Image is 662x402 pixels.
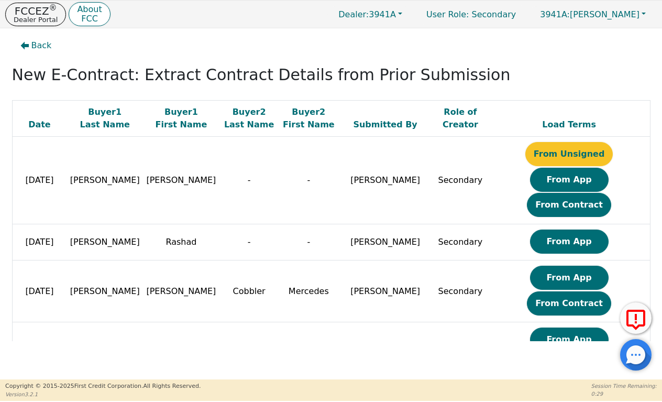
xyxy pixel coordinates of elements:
[530,230,609,254] button: From App
[416,4,526,25] p: Secondary
[146,286,216,296] span: [PERSON_NAME]
[12,224,67,260] td: [DATE]
[281,106,336,131] div: Buyer 2 First Name
[307,237,310,247] span: -
[233,286,266,296] span: Cobbler
[591,390,657,398] p: 0:29
[248,175,251,185] span: -
[5,3,66,26] button: FCCEZ®Dealer Portal
[12,260,67,322] td: [DATE]
[491,118,647,131] div: Load Terms
[527,291,611,316] button: From Contract
[31,39,52,52] span: Back
[69,106,140,131] div: Buyer 1 Last Name
[530,266,609,290] button: From App
[14,16,58,23] p: Dealer Portal
[530,328,609,352] button: From App
[12,34,60,58] button: Back
[248,237,251,247] span: -
[432,260,489,322] td: Secondary
[12,66,650,84] h2: New E-Contract: Extract Contract Details from Prior Submission
[432,224,489,260] td: Secondary
[341,118,429,131] div: Submitted By
[432,322,489,384] td: Secondary
[338,322,432,384] td: [PERSON_NAME]
[307,175,310,185] span: -
[146,106,217,131] div: Buyer 1 First Name
[5,382,201,391] p: Copyright © 2015- 2025 First Credit Corporation.
[338,9,369,19] span: Dealer:
[338,260,432,322] td: [PERSON_NAME]
[540,9,570,19] span: 3941A:
[338,137,432,224] td: [PERSON_NAME]
[77,15,102,23] p: FCC
[338,9,396,19] span: 3941A
[5,390,201,398] p: Version 3.2.1
[15,118,64,131] div: Date
[527,193,611,217] button: From Contract
[416,4,526,25] a: User Role: Secondary
[327,6,413,23] button: Dealer:3941A
[12,322,67,384] td: [DATE]
[70,237,140,247] span: [PERSON_NAME]
[69,2,110,27] button: AboutFCC
[14,6,58,16] p: FCCEZ
[222,106,277,131] div: Buyer 2 Last Name
[426,9,469,19] span: User Role :
[338,224,432,260] td: [PERSON_NAME]
[143,383,201,389] span: All Rights Reserved.
[77,5,102,14] p: About
[146,175,216,185] span: [PERSON_NAME]
[49,3,57,13] sup: ®
[435,106,486,131] div: Role of Creator
[289,286,329,296] span: Mercedes
[529,6,657,23] button: 3941A:[PERSON_NAME]
[12,137,67,224] td: [DATE]
[165,237,196,247] span: Rashad
[70,175,140,185] span: [PERSON_NAME]
[70,286,140,296] span: [PERSON_NAME]
[525,142,613,166] button: From Unsigned
[530,168,609,192] button: From App
[432,137,489,224] td: Secondary
[591,382,657,390] p: Session Time Remaining:
[540,9,639,19] span: [PERSON_NAME]
[620,302,652,334] button: Report Error to FCC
